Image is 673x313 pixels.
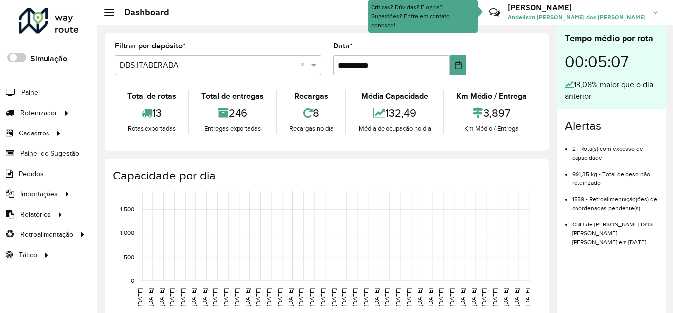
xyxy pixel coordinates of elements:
[117,124,186,134] div: Rotas exportadas
[565,32,658,45] div: Tempo médio por rota
[481,288,487,306] text: [DATE]
[341,288,347,306] text: [DATE]
[384,288,390,306] text: [DATE]
[180,288,186,306] text: [DATE]
[137,288,143,306] text: [DATE]
[113,169,539,183] h4: Capacidade por dia
[406,288,412,306] text: [DATE]
[288,288,294,306] text: [DATE]
[277,288,283,306] text: [DATE]
[223,288,229,306] text: [DATE]
[416,288,423,306] text: [DATE]
[120,206,134,212] text: 1,500
[120,230,134,236] text: 1,000
[450,55,466,75] button: Choose Date
[349,102,440,124] div: 132,49
[427,288,433,306] text: [DATE]
[169,288,175,306] text: [DATE]
[331,288,337,306] text: [DATE]
[309,288,315,306] text: [DATE]
[300,59,309,71] span: Clear all
[30,53,67,65] label: Simulação
[395,288,401,306] text: [DATE]
[20,229,73,240] span: Retroalimentação
[19,128,49,138] span: Cadastros
[333,40,353,52] label: Data
[280,90,343,102] div: Recargas
[201,288,208,306] text: [DATE]
[438,288,444,306] text: [DATE]
[352,288,358,306] text: [DATE]
[255,288,261,306] text: [DATE]
[565,45,658,79] div: 00:05:07
[298,288,304,306] text: [DATE]
[212,288,218,306] text: [DATE]
[373,288,380,306] text: [DATE]
[492,288,498,306] text: [DATE]
[320,288,326,306] text: [DATE]
[131,277,134,284] text: 0
[147,288,154,306] text: [DATE]
[280,124,343,134] div: Recargas no dia
[234,288,240,306] text: [DATE]
[158,288,165,306] text: [DATE]
[447,90,536,102] div: Km Médio / Entrega
[447,102,536,124] div: 3,897
[115,40,186,52] label: Filtrar por depósito
[266,288,272,306] text: [DATE]
[192,90,273,102] div: Total de entregas
[20,189,58,199] span: Importações
[191,288,197,306] text: [DATE]
[280,102,343,124] div: 8
[114,7,169,18] h2: Dashboard
[20,148,79,159] span: Painel de Sugestão
[117,102,186,124] div: 13
[363,288,369,306] text: [DATE]
[508,13,646,22] span: Andeilson [PERSON_NAME] dos [PERSON_NAME]
[192,124,273,134] div: Entregas exportadas
[19,250,37,260] span: Tático
[513,288,520,306] text: [DATE]
[572,137,658,162] li: 2 - Rota(s) com excesso de capacidade
[192,102,273,124] div: 246
[484,2,505,23] a: Contato Rápido
[244,288,251,306] text: [DATE]
[20,108,57,118] span: Roteirizador
[565,79,658,102] div: 18,08% maior que o dia anterior
[20,209,51,220] span: Relatórios
[21,88,40,98] span: Painel
[508,3,646,12] h3: [PERSON_NAME]
[349,90,440,102] div: Média Capacidade
[502,288,509,306] text: [DATE]
[124,254,134,260] text: 500
[524,288,530,306] text: [DATE]
[565,119,658,133] h4: Alertas
[572,187,658,213] li: 1559 - Retroalimentação(ões) de coordenadas pendente(s)
[447,124,536,134] div: Km Médio / Entrega
[449,288,455,306] text: [DATE]
[117,90,186,102] div: Total de rotas
[470,288,477,306] text: [DATE]
[572,162,658,187] li: 991,35 kg - Total de peso não roteirizado
[349,124,440,134] div: Média de ocupação no dia
[459,288,466,306] text: [DATE]
[19,169,44,179] span: Pedidos
[572,213,658,247] li: CNH de [PERSON_NAME] DOS [PERSON_NAME] [PERSON_NAME] em [DATE]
